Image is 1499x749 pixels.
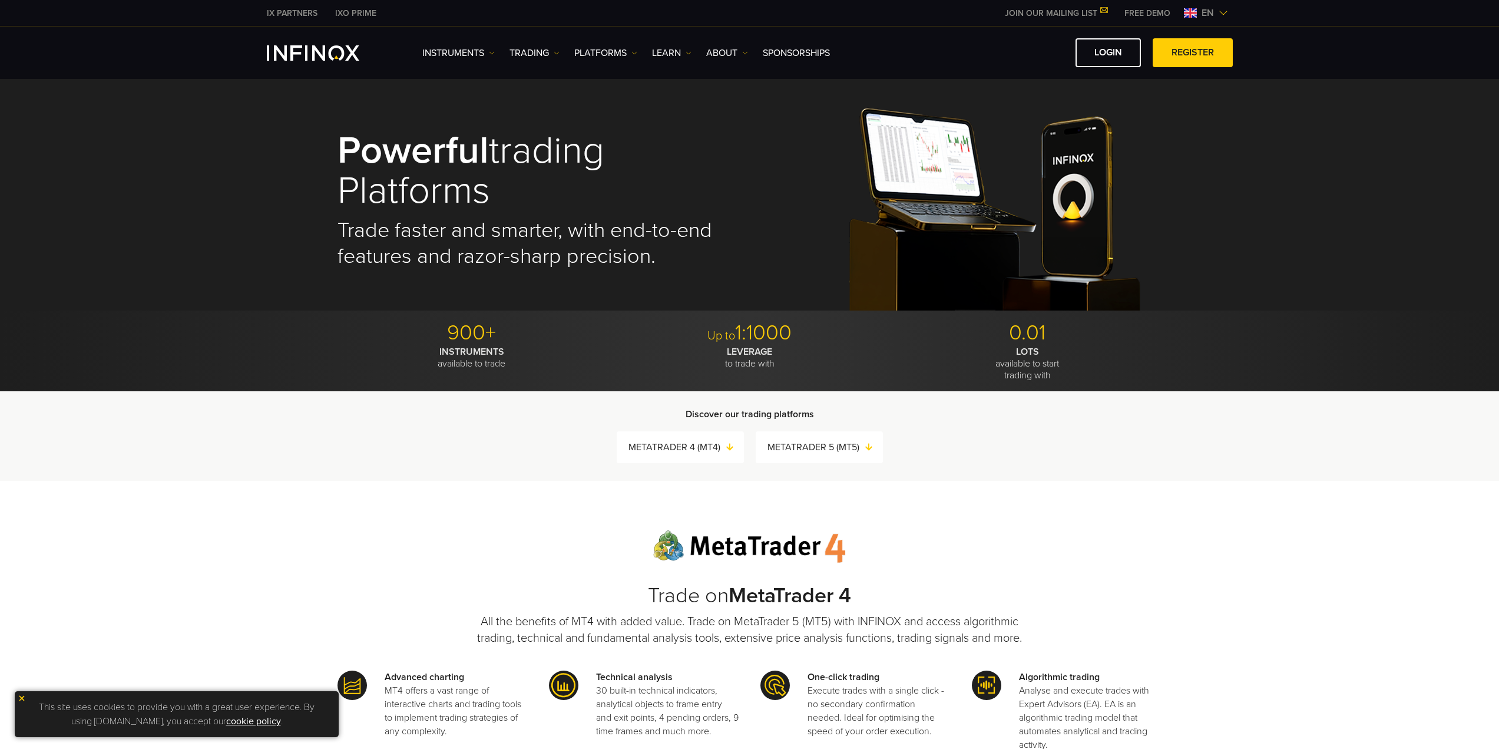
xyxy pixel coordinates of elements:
[727,346,772,358] strong: LEVERAGE
[337,346,607,369] p: available to trade
[808,671,879,683] strong: One-click trading
[337,320,607,346] p: 900+
[509,46,560,60] a: TRADING
[422,46,495,60] a: Instruments
[267,45,387,61] a: INFINOX Logo
[258,7,326,19] a: INFINOX
[763,46,830,60] a: SPONSORSHIPS
[1076,38,1141,67] a: LOGIN
[337,127,489,174] strong: Powerful
[1153,38,1233,67] a: REGISTER
[226,715,281,727] a: cookie policy
[972,671,1001,700] img: icon
[1016,346,1039,358] strong: LOTS
[385,671,464,683] strong: Advanced charting
[574,46,637,60] a: PLATFORMS
[596,671,673,683] strong: Technical analysis
[653,530,846,563] img: Meta Trader 4 logo
[893,346,1162,381] p: available to start trading with
[385,684,527,738] p: MT4 offers a vast range of interactive charts and trading tools to implement trading strategies o...
[706,46,748,60] a: ABOUT
[337,671,367,700] img: icon
[893,320,1162,346] p: 0.01
[337,131,733,212] h1: trading platforms
[337,217,733,269] h2: Trade faster and smarter, with end-to-end features and razor-sharp precision.
[686,408,814,420] strong: Discover our trading platforms
[729,583,851,608] strong: MetaTrader 4
[21,697,333,731] p: This site uses cookies to provide you with a great user experience. By using [DOMAIN_NAME], you a...
[996,8,1116,18] a: JOIN OUR MAILING LIST
[18,694,26,702] img: yellow close icon
[707,329,735,343] span: Up to
[461,613,1038,646] p: All the benefits of MT4 with added value. Trade on MetaTrader 5 (MT5) with INFINOX and access alg...
[628,439,744,456] a: METATRADER 4 (MT4)
[615,346,884,369] p: to trade with
[1116,7,1179,19] a: INFINOX MENU
[549,671,578,700] img: icon
[326,7,385,19] a: INFINOX
[767,439,883,456] a: METATRADER 5 (MT5)
[1019,671,1100,683] strong: Algorithmic trading
[439,346,504,358] strong: INSTRUMENTS
[652,46,691,60] a: Learn
[615,320,884,346] p: 1:1000
[808,684,950,738] p: Execute trades with a single click - no secondary confirmation needed. Ideal for optimising the s...
[596,684,739,738] p: 30 built-in technical indicators, analytical objects to frame entry and exit points, 4 pending or...
[760,671,790,700] img: icon
[1197,6,1219,20] span: en
[461,583,1038,609] h2: Trade on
